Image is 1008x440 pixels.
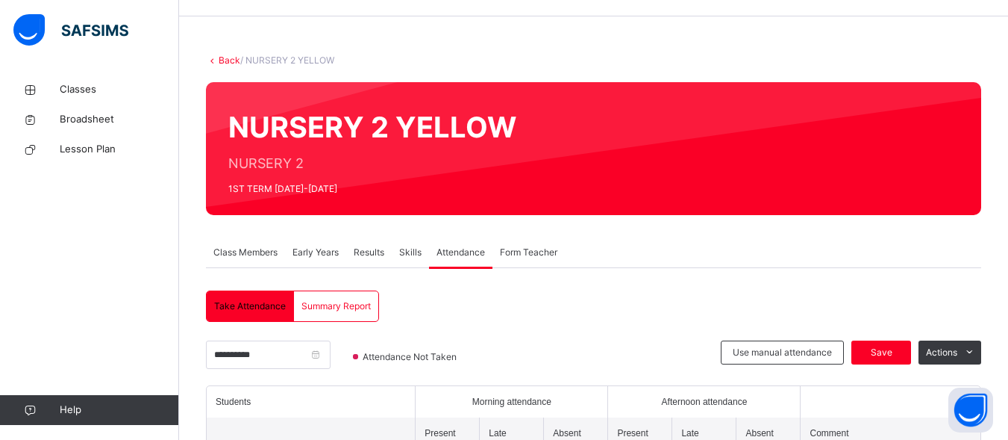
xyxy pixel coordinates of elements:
button: Open asap [948,388,993,433]
span: Help [60,403,178,418]
th: Students [207,386,416,418]
img: safsims [13,14,128,46]
span: Broadsheet [60,112,179,127]
span: Classes [60,82,179,97]
span: Morning attendance [472,395,551,409]
a: Back [219,55,240,66]
span: Skills [399,246,422,259]
span: Afternoon attendance [662,395,748,409]
span: Class Members [213,246,278,259]
span: Actions [926,346,957,359]
span: / NURSERY 2 YELLOW [240,55,334,66]
span: 1ST TERM [DATE]-[DATE] [228,182,516,196]
span: Save [863,346,900,359]
span: Lesson Plan [60,142,179,157]
span: Attendance [436,246,485,259]
span: Early Years [292,246,339,259]
span: Take Attendance [214,300,286,313]
span: Use manual attendance [733,346,832,359]
span: Results [354,246,384,259]
span: Form Teacher [500,246,557,259]
span: Attendance Not Taken [361,350,461,364]
span: Summary Report [301,300,371,313]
